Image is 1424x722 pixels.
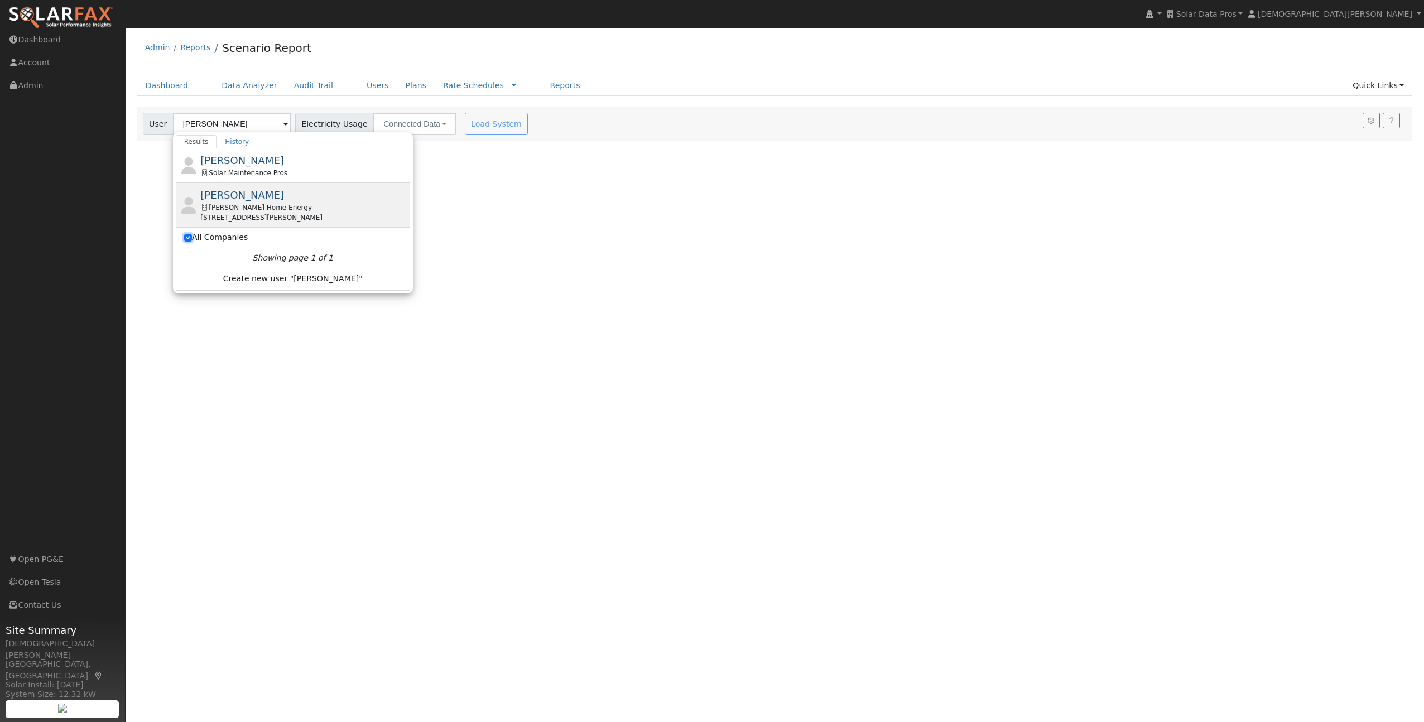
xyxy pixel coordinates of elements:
[200,168,407,178] div: Solar Maintenance Pros
[200,189,284,201] span: [PERSON_NAME]
[373,113,456,135] button: Connected Data
[200,203,407,213] div: [PERSON_NAME] Home Energy
[1363,113,1380,128] button: Settings
[173,113,291,135] input: Select a User
[541,75,588,96] a: Reports
[176,135,217,148] a: Results
[1258,9,1412,18] span: [DEMOGRAPHIC_DATA][PERSON_NAME]
[213,75,286,96] a: Data Analyzer
[184,232,248,243] label: All Companies
[286,75,341,96] a: Audit Trail
[58,704,67,713] img: retrieve
[200,155,284,166] span: [PERSON_NAME]
[145,43,170,52] a: Admin
[443,81,504,90] a: Rate Schedules
[1176,9,1237,18] span: Solar Data Pros
[222,41,311,55] a: Scenario Report
[295,113,374,135] span: Electricity Usage
[143,113,174,135] span: User
[6,689,119,700] div: System Size: 12.32 kW
[94,671,104,680] a: Map
[1344,75,1412,96] a: Quick Links
[6,623,119,638] span: Site Summary
[8,6,113,30] img: SolarFax
[184,234,192,242] input: All Companies
[1383,113,1400,128] a: Help Link
[358,75,397,96] a: Users
[200,213,407,223] div: [STREET_ADDRESS][PERSON_NAME]
[137,75,197,96] a: Dashboard
[223,273,363,286] span: Create new user "[PERSON_NAME]"
[6,679,119,691] div: Solar Install: [DATE]
[6,658,119,682] div: [GEOGRAPHIC_DATA], [GEOGRAPHIC_DATA]
[6,638,119,661] div: [DEMOGRAPHIC_DATA][PERSON_NAME]
[180,43,210,52] a: Reports
[217,135,257,148] a: History
[253,252,333,264] i: Showing page 1 of 1
[397,75,435,96] a: Plans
